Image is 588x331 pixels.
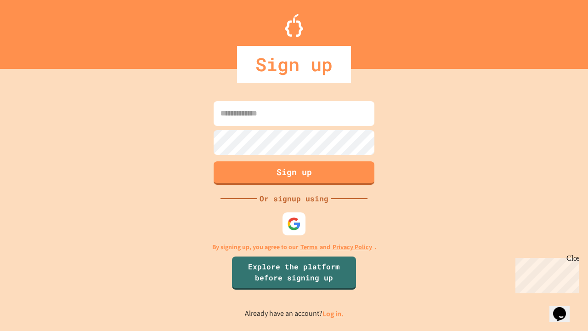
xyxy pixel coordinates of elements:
[322,309,344,319] a: Log in.
[512,254,579,293] iframe: chat widget
[214,161,374,185] button: Sign up
[4,4,63,58] div: Chat with us now!Close
[237,46,351,83] div: Sign up
[285,14,303,37] img: Logo.svg
[287,217,301,231] img: google-icon.svg
[212,242,376,252] p: By signing up, you agree to our and .
[232,257,356,290] a: Explore the platform before signing up
[333,242,372,252] a: Privacy Policy
[257,193,331,204] div: Or signup using
[300,242,317,252] a: Terms
[549,294,579,322] iframe: chat widget
[245,308,344,320] p: Already have an account?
